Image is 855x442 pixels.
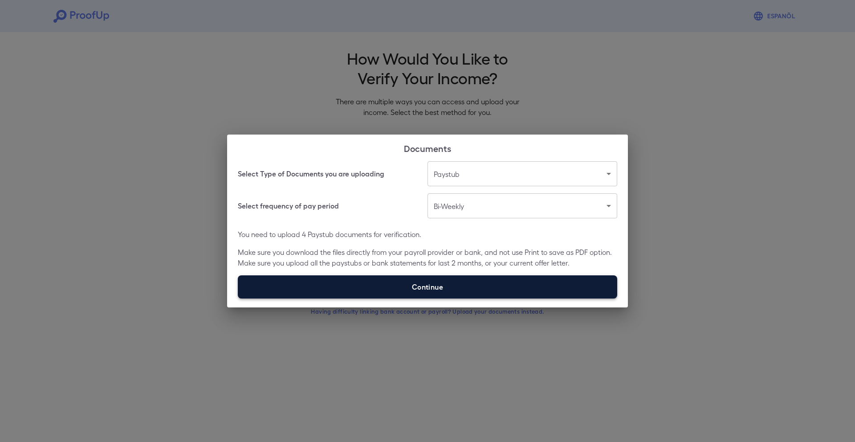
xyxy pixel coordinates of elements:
[238,275,617,299] label: Continue
[427,161,617,186] div: Paystub
[238,168,384,179] h6: Select Type of Documents you are uploading
[227,135,628,161] h2: Documents
[238,229,617,240] p: You need to upload 4 Paystub documents for verification.
[427,193,617,218] div: Bi-Weekly
[238,201,339,211] h6: Select frequency of pay period
[238,247,617,268] p: Make sure you download the files directly from your payroll provider or bank, and not use Print t...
